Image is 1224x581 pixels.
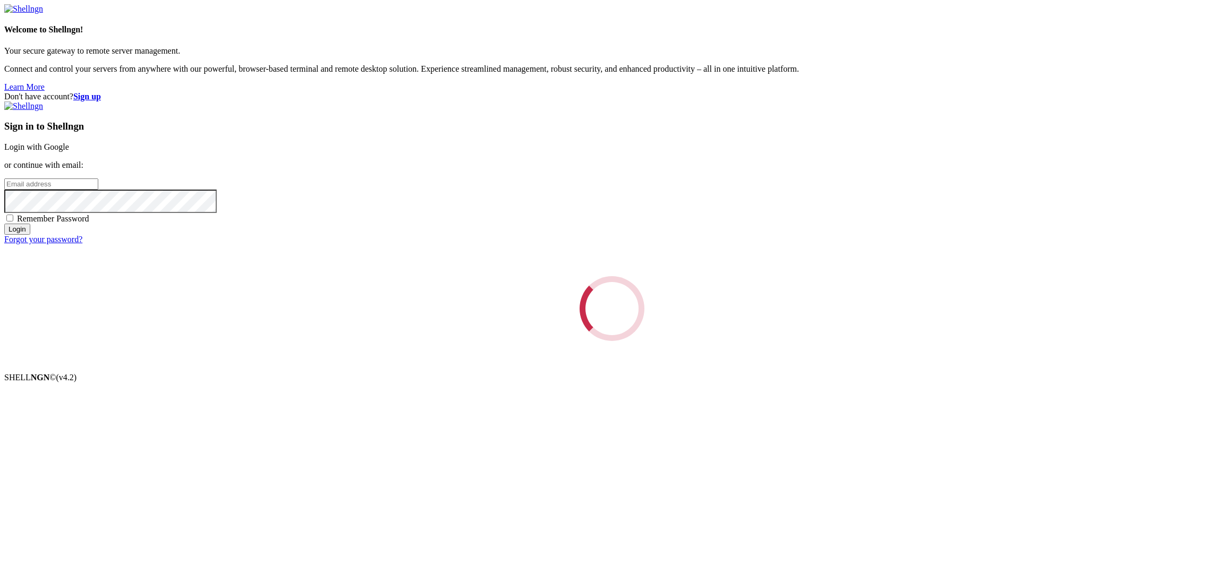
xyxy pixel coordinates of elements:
p: Connect and control your servers from anywhere with our powerful, browser-based terminal and remo... [4,64,1220,74]
span: Remember Password [17,214,89,223]
div: Loading... [572,268,652,348]
input: Remember Password [6,215,13,221]
h4: Welcome to Shellngn! [4,25,1220,35]
b: NGN [31,373,50,382]
span: SHELL © [4,373,76,382]
a: Login with Google [4,142,69,151]
img: Shellngn [4,4,43,14]
input: Login [4,224,30,235]
img: Shellngn [4,101,43,111]
p: Your secure gateway to remote server management. [4,46,1220,56]
a: Sign up [73,92,101,101]
a: Learn More [4,82,45,91]
div: Don't have account? [4,92,1220,101]
h3: Sign in to Shellngn [4,121,1220,132]
a: Forgot your password? [4,235,82,244]
span: 4.2.0 [56,373,77,382]
p: or continue with email: [4,160,1220,170]
input: Email address [4,178,98,190]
